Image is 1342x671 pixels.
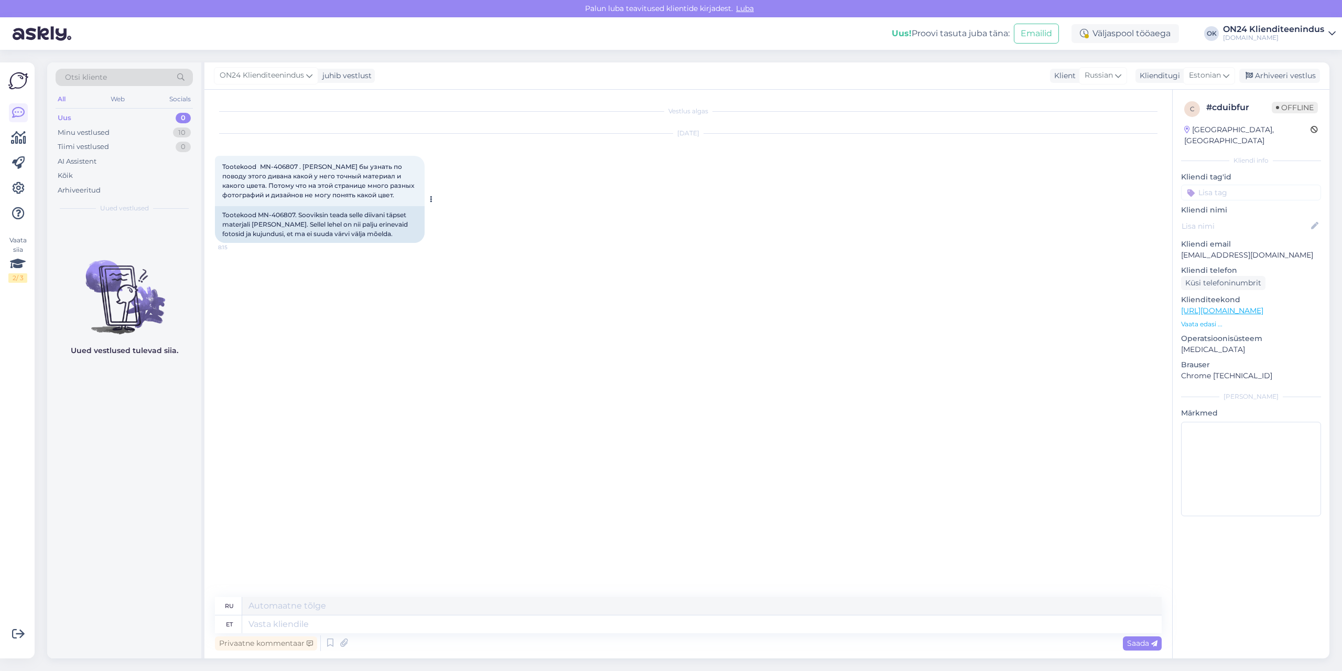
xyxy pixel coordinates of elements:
[318,70,372,81] div: juhib vestlust
[215,129,1162,138] div: [DATE]
[1181,333,1321,344] p: Operatsioonisüsteem
[58,127,110,138] div: Minu vestlused
[892,28,912,38] b: Uus!
[1014,24,1059,44] button: Emailid
[218,243,257,251] span: 8:15
[733,4,757,13] span: Luba
[1072,24,1179,43] div: Väljaspool tööaega
[1181,250,1321,261] p: [EMAIL_ADDRESS][DOMAIN_NAME]
[1189,70,1221,81] span: Estonian
[892,27,1010,40] div: Proovi tasuta juba täna:
[1127,638,1157,648] span: Saada
[1181,306,1263,315] a: [URL][DOMAIN_NAME]
[176,113,191,123] div: 0
[215,106,1162,116] div: Vestlus algas
[109,92,127,106] div: Web
[1190,105,1195,113] span: c
[1181,392,1321,401] div: [PERSON_NAME]
[222,163,416,199] span: Tootekood MN-406807 . [PERSON_NAME] бы узнать по поводу этого дивана какой у него точный материал...
[58,156,96,167] div: AI Assistent
[215,206,425,243] div: Tootekood MN-406807. Sooviksin teada selle diivani täpset materjali [PERSON_NAME]. Sellel lehel o...
[226,615,233,633] div: et
[1181,172,1321,183] p: Kliendi tag'id
[1181,344,1321,355] p: [MEDICAL_DATA]
[71,345,178,356] p: Uued vestlused tulevad siia.
[65,72,107,83] span: Otsi kliente
[1181,276,1265,290] div: Küsi telefoninumbrit
[1181,370,1321,381] p: Chrome [TECHNICAL_ID]
[167,92,193,106] div: Socials
[100,204,149,213] span: Uued vestlused
[8,236,27,283] div: Vaata siia
[1223,34,1324,42] div: [DOMAIN_NAME]
[1135,70,1180,81] div: Klienditugi
[215,636,317,651] div: Privaatne kommentaar
[1223,25,1324,34] div: ON24 Klienditeenindus
[56,92,68,106] div: All
[1181,359,1321,370] p: Brauser
[1181,185,1321,200] input: Lisa tag
[1206,101,1272,114] div: # cduibfur
[1181,205,1321,216] p: Kliendi nimi
[1181,319,1321,329] p: Vaata edasi ...
[1184,124,1311,146] div: [GEOGRAPHIC_DATA], [GEOGRAPHIC_DATA]
[8,71,28,91] img: Askly Logo
[1182,220,1309,232] input: Lisa nimi
[1181,294,1321,305] p: Klienditeekond
[58,171,73,181] div: Kõik
[220,70,304,81] span: ON24 Klienditeenindus
[176,142,191,152] div: 0
[1272,102,1318,113] span: Offline
[1223,25,1336,42] a: ON24 Klienditeenindus[DOMAIN_NAME]
[1204,26,1219,41] div: OK
[1050,70,1076,81] div: Klient
[58,185,101,196] div: Arhiveeritud
[47,241,201,336] img: No chats
[58,142,109,152] div: Tiimi vestlused
[1239,69,1320,83] div: Arhiveeri vestlus
[1181,408,1321,419] p: Märkmed
[1181,265,1321,276] p: Kliendi telefon
[173,127,191,138] div: 10
[225,597,234,615] div: ru
[8,273,27,283] div: 2 / 3
[1181,239,1321,250] p: Kliendi email
[1181,156,1321,165] div: Kliendi info
[58,113,71,123] div: Uus
[1085,70,1113,81] span: Russian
